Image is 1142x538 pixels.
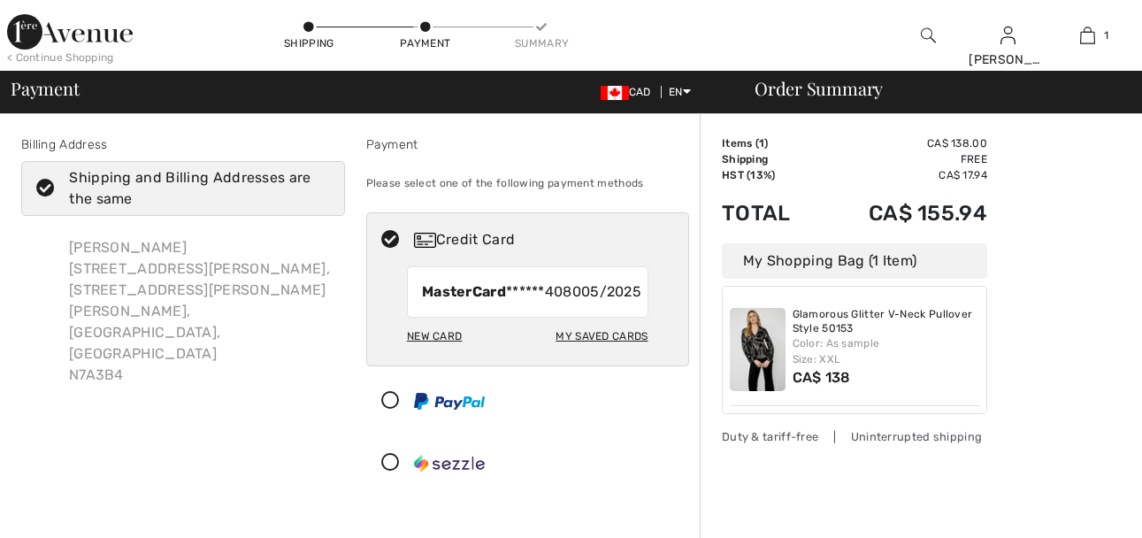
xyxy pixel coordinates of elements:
[730,308,786,391] img: Glamorous Glitter V-Neck Pullover Style 50153
[669,86,691,98] span: EN
[722,135,819,151] td: Items ( )
[399,35,452,51] div: Payment
[819,167,987,183] td: CA$ 17.94
[407,321,462,351] div: New Card
[7,14,133,50] img: 1ère Avenue
[722,428,987,445] div: Duty & tariff-free | Uninterrupted shipping
[819,135,987,151] td: CA$ 138.00
[793,308,980,335] a: Glamorous Glitter V-Neck Pullover Style 50153
[722,151,819,167] td: Shipping
[422,283,506,300] strong: MasterCard
[366,161,690,205] div: Please select one of the following payment methods
[1080,25,1095,46] img: My Bag
[282,35,335,51] div: Shipping
[69,167,318,210] div: Shipping and Billing Addresses are the same
[366,135,690,154] div: Payment
[601,86,658,98] span: CAD
[722,243,987,279] div: My Shopping Bag (1 Item)
[414,393,485,410] img: PayPal
[793,369,851,386] span: CA$ 138
[733,80,1131,97] div: Order Summary
[819,151,987,167] td: Free
[1049,25,1127,46] a: 1
[921,25,936,46] img: search the website
[969,50,1046,69] div: [PERSON_NAME]
[556,321,648,351] div: My Saved Cards
[1000,25,1016,46] img: My Info
[11,80,79,97] span: Payment
[759,137,764,150] span: 1
[414,229,677,250] div: Credit Card
[21,135,345,154] div: Billing Address
[515,35,568,51] div: Summary
[55,223,345,400] div: [PERSON_NAME] [STREET_ADDRESS][PERSON_NAME], [STREET_ADDRESS][PERSON_NAME] [PERSON_NAME], [GEOGRA...
[581,281,641,303] span: 05/2025
[819,183,987,243] td: CA$ 155.94
[1000,27,1016,43] a: Sign In
[601,86,629,100] img: Canadian Dollar
[793,335,980,367] div: Color: As sample Size: XXL
[414,233,436,248] img: Credit Card
[1104,27,1108,43] span: 1
[414,455,485,473] img: Sezzle
[722,167,819,183] td: HST (13%)
[7,50,114,65] div: < Continue Shopping
[722,183,819,243] td: Total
